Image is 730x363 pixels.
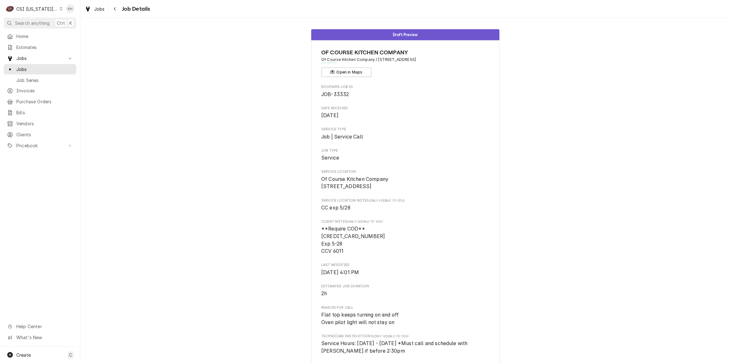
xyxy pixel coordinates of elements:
[321,198,489,203] span: Service Location Notes
[4,96,76,107] a: Purchase Orders
[16,142,64,149] span: Pricebook
[321,290,327,296] span: 2h
[4,85,76,96] a: Invoices
[321,134,363,140] span: Job | Service Call
[321,148,489,162] div: Job Type
[321,219,489,224] span: Client Notes
[321,334,489,339] span: Technician Instructions
[321,284,489,289] span: Estimated Job Duration
[321,112,489,119] span: Date Received
[16,352,31,358] span: Create
[321,68,371,77] button: Open in Maps
[16,77,73,84] span: Job Series
[321,176,388,190] span: Of Course Kitchen Company [STREET_ADDRESS]
[321,263,489,268] span: Last Modified
[321,169,489,190] div: Service Location
[321,311,489,326] span: Reason For Call
[321,284,489,297] div: Estimated Job Duration
[4,42,76,52] a: Estimates
[321,48,489,57] span: Name
[4,129,76,140] a: Clients
[15,20,50,26] span: Search anything
[4,64,76,74] a: Jobs
[4,107,76,118] a: Bills
[321,204,489,212] span: [object Object]
[4,75,76,85] a: Job Series
[94,6,105,12] span: Jobs
[69,20,72,26] span: K
[321,219,489,255] div: [object Object]
[16,120,73,127] span: Vendors
[321,154,489,162] span: Job Type
[321,127,489,140] div: Service Type
[6,4,14,13] div: CSI Kansas City's Avatar
[321,269,359,275] span: [DATE] 4:01 PM
[57,20,65,26] span: Ctrl
[82,4,107,14] a: Jobs
[321,84,489,98] div: Roopairs Job ID
[321,226,385,254] span: **Require COD** [CREDIT_CARD_NUMBER] Exp 5-28 CCV 6011
[321,169,489,174] span: Service Location
[321,57,489,62] span: Address
[321,205,350,211] span: CC exp 5/28
[321,127,489,132] span: Service Type
[4,332,76,343] a: Go to What's New
[321,269,489,276] span: Last Modified
[4,53,76,63] a: Go to Jobs
[321,84,489,89] span: Roopairs Job ID
[4,140,76,151] a: Go to Pricebook
[69,352,72,358] span: C
[16,87,73,94] span: Invoices
[347,220,383,223] span: (Only Visible to You)
[16,98,73,105] span: Purchase Orders
[321,106,489,119] div: Date Received
[4,321,76,332] a: Go to Help Center
[120,5,150,13] span: Job Details
[16,323,72,330] span: Help Center
[321,263,489,276] div: Last Modified
[321,133,489,141] span: Service Type
[321,48,489,77] div: Client Information
[16,109,73,116] span: Bills
[321,225,489,255] span: [object Object]
[6,4,14,13] div: C
[321,91,349,97] span: JOB-33332
[16,6,58,12] div: CSI [US_STATE][GEOGRAPHIC_DATA]
[16,44,73,51] span: Estimates
[321,112,338,118] span: [DATE]
[321,290,489,297] span: Estimated Job Duration
[16,334,72,341] span: What's New
[4,31,76,41] a: Home
[66,4,75,13] div: Kelsey Hetlage's Avatar
[16,131,73,138] span: Clients
[110,4,120,14] button: Navigate back
[66,4,75,13] div: KH
[321,312,399,325] span: Flat top keeps turning on and off Oven pilot light will not stay on
[393,33,418,37] span: Draft Preview
[4,118,76,129] a: Vendors
[369,199,405,202] span: (Only Visible to You)
[4,18,76,29] button: Search anythingCtrlK
[321,198,489,212] div: [object Object]
[321,305,489,326] div: Reason For Call
[16,55,64,62] span: Jobs
[321,148,489,153] span: Job Type
[321,91,489,98] span: Roopairs Job ID
[321,305,489,310] span: Reason For Call
[321,106,489,111] span: Date Received
[16,66,73,73] span: Jobs
[373,334,408,338] span: (Only Visible to You)
[311,29,499,40] div: Status
[321,155,339,161] span: Service
[321,176,489,190] span: Service Location
[16,33,73,40] span: Home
